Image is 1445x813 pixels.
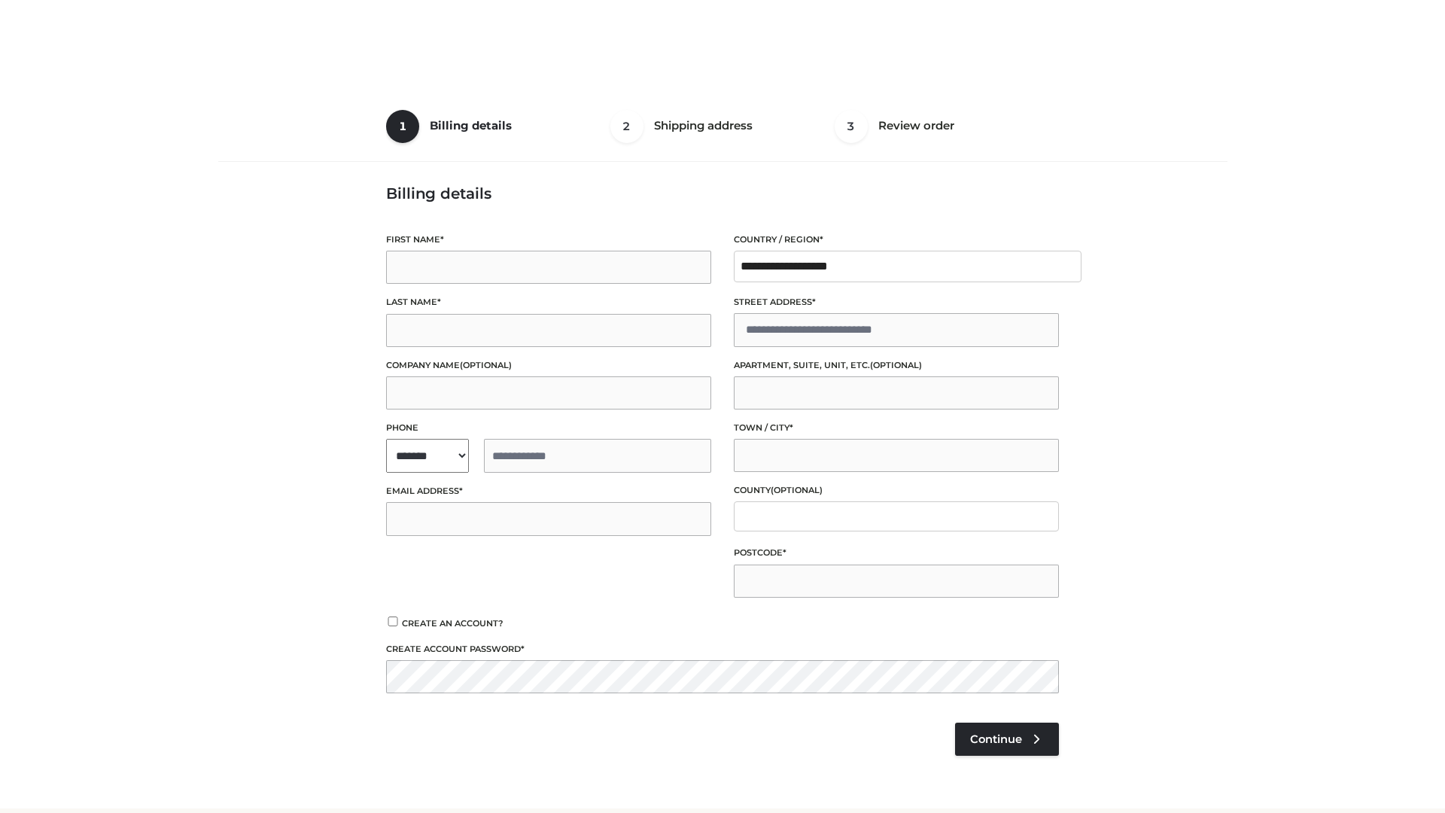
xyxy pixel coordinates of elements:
label: Town / City [734,421,1059,435]
span: Continue [970,732,1022,746]
span: 1 [386,110,419,143]
span: Create an account? [402,618,503,629]
label: Street address [734,295,1059,309]
span: Review order [878,118,954,132]
span: Shipping address [654,118,753,132]
span: (optional) [870,360,922,370]
span: 2 [610,110,643,143]
span: (optional) [460,360,512,370]
a: Continue [955,723,1059,756]
label: County [734,483,1059,498]
input: Create an account? [386,617,400,626]
label: Last name [386,295,711,309]
label: Email address [386,484,711,498]
span: 3 [835,110,868,143]
label: Phone [386,421,711,435]
label: Country / Region [734,233,1059,247]
label: Postcode [734,546,1059,560]
h3: Billing details [386,184,1059,202]
label: First name [386,233,711,247]
label: Company name [386,358,711,373]
span: (optional) [771,485,823,495]
span: Billing details [430,118,512,132]
label: Apartment, suite, unit, etc. [734,358,1059,373]
label: Create account password [386,642,1059,656]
